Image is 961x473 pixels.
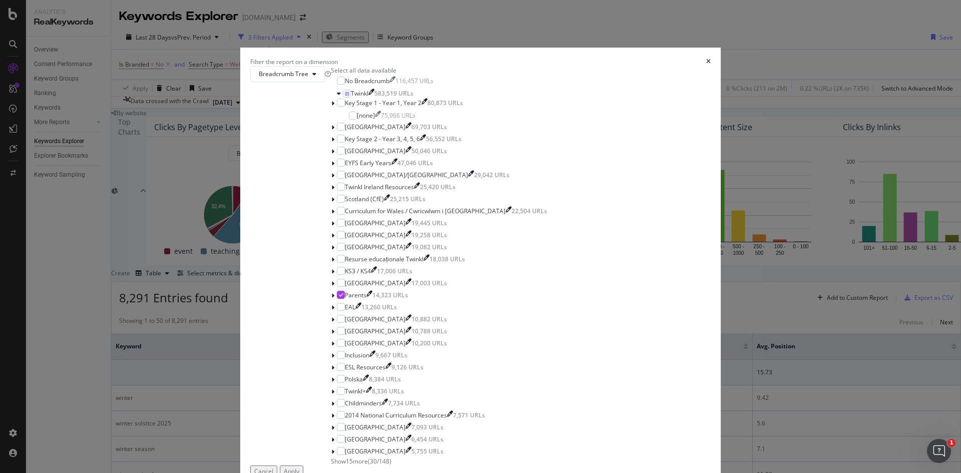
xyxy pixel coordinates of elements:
[345,339,405,347] div: [GEOGRAPHIC_DATA]
[947,439,955,447] span: 1
[175,4,194,23] button: Expand window
[395,77,433,85] div: 116,457 URLs
[411,423,443,431] div: 7,093 URLs
[372,387,404,395] div: 8,336 URLs
[345,99,421,107] div: Key Stage 1 - Year 1, Year 2
[345,291,366,299] div: Parents
[345,255,423,263] div: Resurse educaționale Twinkl
[411,315,447,323] div: 10,882 URLs
[411,339,447,347] div: 10,200 URLs
[374,89,413,98] div: 583,519 URLs
[453,411,485,419] div: 7,571 URLs
[411,147,447,155] div: 50,046 URLs
[411,279,447,287] div: 17,003 URLs
[345,375,363,383] div: Polska
[345,159,391,167] div: EYFS Early Years
[361,303,397,311] div: 13,260 URLs
[345,207,506,215] div: Curriculum for Wales / Cwricwlwm i [GEOGRAPHIC_DATA]
[345,219,405,227] div: [GEOGRAPHIC_DATA]
[345,363,385,371] div: ESL Resources
[474,171,510,179] div: 29,042 URLs
[345,195,384,203] div: Scotland (CfE)
[426,135,461,143] div: 56,552 URLs
[411,231,447,239] div: 19,258 URLs
[411,123,447,131] div: 69,703 URLs
[706,58,711,66] div: times
[331,66,547,75] div: Select all data available
[345,279,405,287] div: [GEOGRAPHIC_DATA]
[345,411,447,419] div: 2014 National Curriculum Resources
[331,457,368,465] span: Show 15 more
[377,267,412,275] div: 17,006 URLs
[351,89,368,98] div: Twinkl
[372,291,408,299] div: 14,323 URLs
[345,231,405,239] div: [GEOGRAPHIC_DATA]
[345,171,468,179] div: [GEOGRAPHIC_DATA]/[GEOGRAPHIC_DATA]
[369,375,401,383] div: 8,384 URLs
[345,147,405,155] div: [GEOGRAPHIC_DATA]
[345,399,382,407] div: Childminders
[427,99,463,107] div: 80,873 URLs
[375,351,407,359] div: 9,667 URLs
[420,183,455,191] div: 25,420 URLs
[345,327,405,335] div: [GEOGRAPHIC_DATA]
[927,439,951,463] iframe: Intercom live chat
[345,303,355,311] div: EAL
[345,387,366,395] div: Twinkl+
[345,423,405,431] div: [GEOGRAPHIC_DATA]
[259,70,308,78] span: Breadcrumb Tree
[411,219,447,227] div: 19,445 URLs
[357,111,375,120] div: [none]
[368,457,391,465] span: ( 30 / 148 )
[345,183,414,191] div: Twinkl Ireland Resources
[390,195,425,203] div: 25,215 URLs
[345,135,420,143] div: Key Stage 2 - Year 3, 4, 5, 6
[381,111,415,120] div: 75,966 URLs
[397,159,433,167] div: 47,046 URLs
[391,363,423,371] div: 9,126 URLs
[411,447,443,455] div: 5,755 URLs
[512,207,547,215] div: 22,504 URLs
[345,351,369,359] div: Inclusion
[7,4,26,23] button: go back
[345,77,389,85] div: No Breadcrumb
[411,327,447,335] div: 10,788 URLs
[345,447,405,455] div: [GEOGRAPHIC_DATA]
[345,243,405,251] div: [GEOGRAPHIC_DATA]
[345,315,405,323] div: [GEOGRAPHIC_DATA]
[345,267,371,275] div: KS3 / KS4
[388,399,420,407] div: 7,734 URLs
[250,66,325,82] button: Breadcrumb Tree
[411,243,447,251] div: 19,082 URLs
[345,123,405,131] div: [GEOGRAPHIC_DATA]
[250,58,338,66] div: Filter the report on a dimension
[345,435,405,443] div: [GEOGRAPHIC_DATA]
[429,255,465,263] div: 18,038 URLs
[411,435,443,443] div: 6,454 URLs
